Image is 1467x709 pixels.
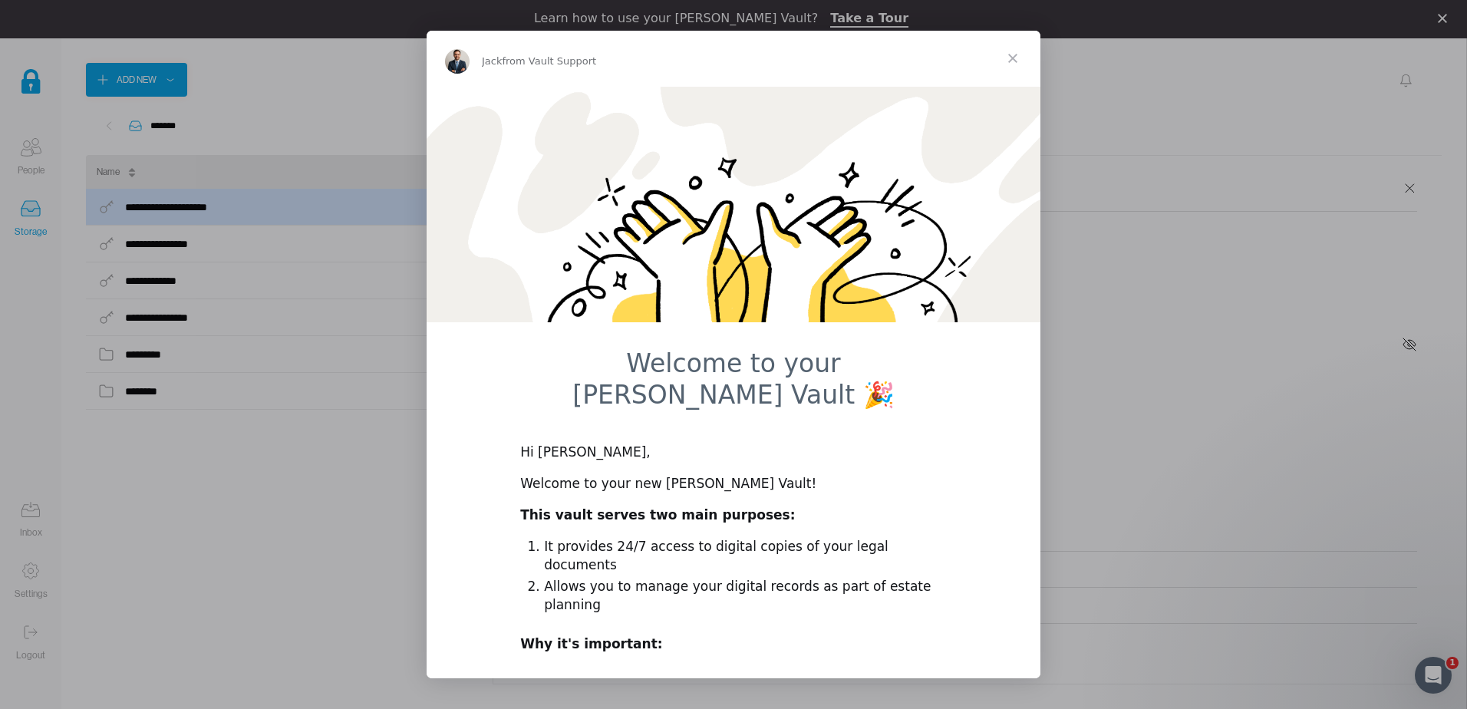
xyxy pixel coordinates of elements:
li: It provides 24/7 access to digital copies of your legal documents [544,538,947,575]
span: from Vault Support [502,55,596,67]
div: Learn how to use your [PERSON_NAME] Vault? [534,11,818,26]
b: This vault serves two main purposes: [520,507,795,523]
img: Profile image for Jack [445,49,470,74]
div: Hi [PERSON_NAME], [520,444,947,462]
div: Close [1438,14,1453,23]
span: Close [985,31,1040,86]
a: Take a Tour [830,11,908,28]
h1: Welcome to your [PERSON_NAME] Vault 🎉 [520,348,947,420]
span: Jack [482,55,502,67]
div: Welcome to your new [PERSON_NAME] Vault! [520,475,947,493]
li: Allows you to manage your digital records as part of estate planning [544,578,947,615]
b: Why it's important: [520,636,662,651]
